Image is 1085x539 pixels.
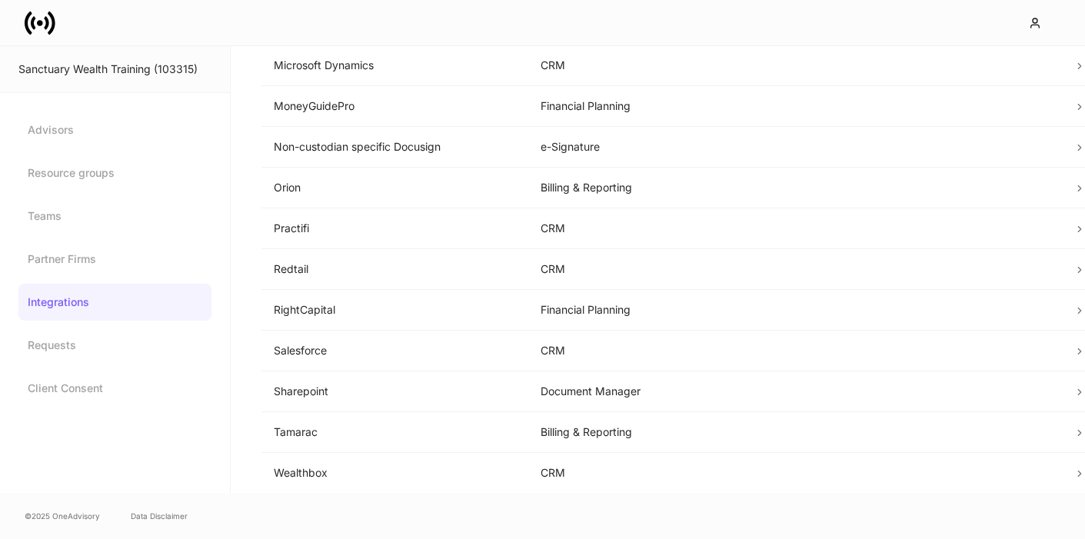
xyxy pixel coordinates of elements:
[528,412,795,453] td: Billing & Reporting
[528,86,795,127] td: Financial Planning
[18,241,211,278] a: Partner Firms
[528,453,795,494] td: CRM
[528,45,795,86] td: CRM
[528,371,795,412] td: Document Manager
[18,198,211,235] a: Teams
[18,111,211,148] a: Advisors
[261,371,528,412] td: Sharepoint
[261,249,528,290] td: Redtail
[528,249,795,290] td: CRM
[528,127,795,168] td: e-Signature
[528,208,795,249] td: CRM
[261,412,528,453] td: Tamarac
[261,208,528,249] td: Practifi
[18,62,211,77] div: Sanctuary Wealth Training (103315)
[18,370,211,407] a: Client Consent
[261,290,528,331] td: RightCapital
[261,86,528,127] td: MoneyGuidePro
[261,331,528,371] td: Salesforce
[528,331,795,371] td: CRM
[261,168,528,208] td: Orion
[528,290,795,331] td: Financial Planning
[261,127,528,168] td: Non-custodian specific Docusign
[131,510,188,522] a: Data Disclaimer
[261,453,528,494] td: Wealthbox
[528,168,795,208] td: Billing & Reporting
[261,45,528,86] td: Microsoft Dynamics
[25,510,100,522] span: © 2025 OneAdvisory
[18,155,211,191] a: Resource groups
[18,284,211,321] a: Integrations
[18,327,211,364] a: Requests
